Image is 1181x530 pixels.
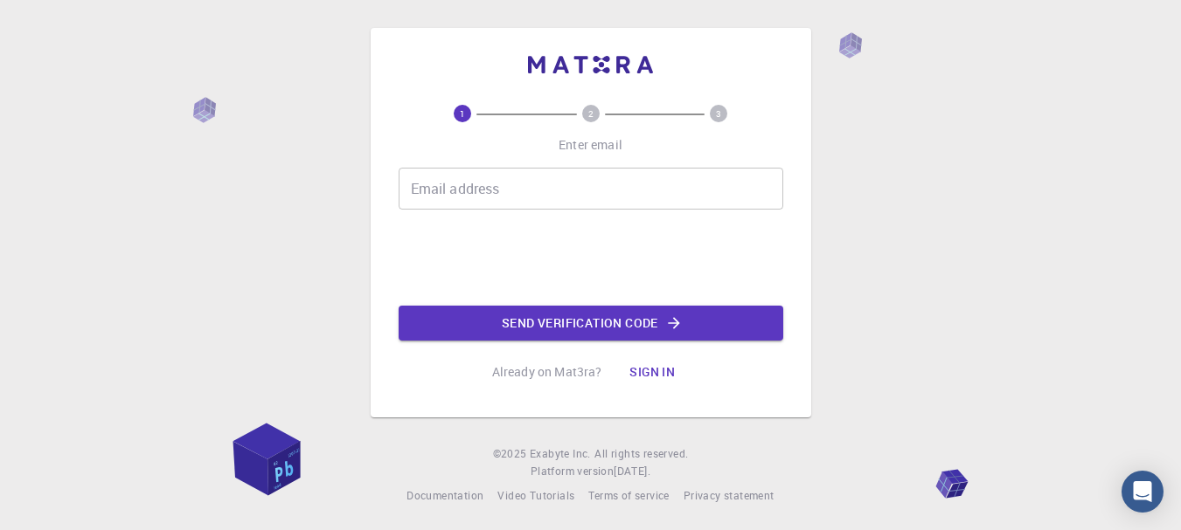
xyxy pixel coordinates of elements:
[559,136,622,154] p: Enter email
[399,306,783,341] button: Send verification code
[458,224,724,292] iframe: reCAPTCHA
[615,354,689,389] button: Sign in
[492,363,602,381] p: Already on Mat3ra?
[1122,471,1164,513] div: Open Intercom Messenger
[614,464,650,478] span: [DATE] .
[614,463,650,480] a: [DATE].
[588,487,669,505] a: Terms of service
[588,488,669,502] span: Terms of service
[530,446,591,460] span: Exabyte Inc.
[594,445,688,463] span: All rights reserved.
[460,107,465,120] text: 1
[497,487,574,505] a: Video Tutorials
[406,488,483,502] span: Documentation
[588,107,594,120] text: 2
[684,488,775,502] span: Privacy statement
[406,487,483,505] a: Documentation
[493,445,530,463] span: © 2025
[684,487,775,505] a: Privacy statement
[531,463,614,480] span: Platform version
[716,107,721,120] text: 3
[497,488,574,502] span: Video Tutorials
[530,445,591,463] a: Exabyte Inc.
